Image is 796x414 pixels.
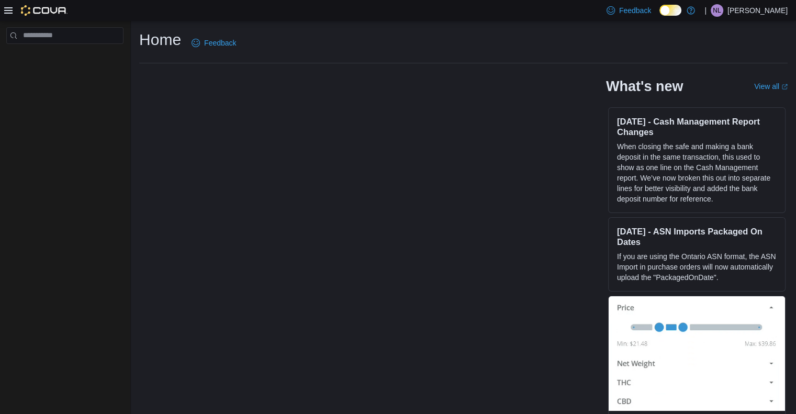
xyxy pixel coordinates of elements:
p: When closing the safe and making a bank deposit in the same transaction, this used to show as one... [617,141,777,204]
a: Feedback [187,32,240,53]
p: [PERSON_NAME] [727,4,788,17]
div: Nathan Lawlor [711,4,723,17]
nav: Complex example [6,46,124,71]
p: If you are using the Ontario ASN format, the ASN Import in purchase orders will now automatically... [617,251,777,283]
span: NL [713,4,721,17]
span: Feedback [204,38,236,48]
img: Cova [21,5,68,16]
span: Feedback [619,5,651,16]
p: | [704,4,707,17]
svg: External link [781,84,788,90]
input: Dark Mode [659,5,681,16]
h1: Home [139,29,181,50]
h3: [DATE] - ASN Imports Packaged On Dates [617,226,777,247]
h3: [DATE] - Cash Management Report Changes [617,116,777,137]
h2: What's new [606,78,683,95]
a: View allExternal link [754,82,788,91]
